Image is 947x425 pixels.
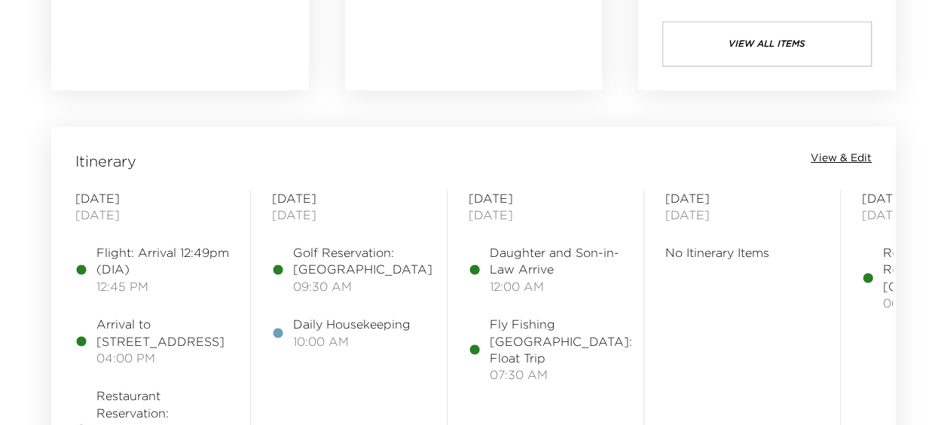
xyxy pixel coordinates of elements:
span: [DATE] [272,190,426,206]
button: View & Edit [811,151,872,166]
span: [DATE] [469,190,622,206]
span: No Itinerary Items [665,244,819,261]
button: view all items [662,21,872,66]
span: [DATE] [665,206,819,223]
span: [DATE] [665,190,819,206]
span: Daily Housekeeping [293,316,411,332]
span: 10:00 AM [293,333,411,350]
span: [DATE] [272,206,426,223]
span: 09:30 AM [293,278,432,295]
span: Daughter and Son-in-Law Arrive [490,244,622,278]
span: 07:30 AM [490,366,632,383]
span: 12:45 PM [96,278,229,295]
span: [DATE] [469,206,622,223]
span: 04:00 PM [96,350,229,366]
span: [DATE] [75,190,229,206]
span: Flight: Arrival 12:49pm (DIA) [96,244,229,278]
span: Fly Fishing [GEOGRAPHIC_DATA]: Float Trip [490,316,632,366]
span: Arrival to [STREET_ADDRESS] [96,316,229,350]
span: [DATE] [75,206,229,223]
span: Itinerary [75,151,136,172]
span: Golf Reservation: [GEOGRAPHIC_DATA] [293,244,432,278]
span: 12:00 AM [490,278,622,295]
